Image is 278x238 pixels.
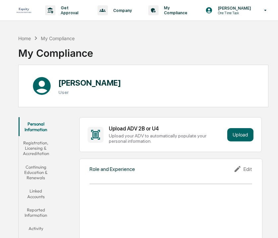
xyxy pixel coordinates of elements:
h3: User [58,90,121,95]
div: Role and Experience [90,166,135,172]
p: [PERSON_NAME] [213,6,254,11]
div: Upload ADV 2B or U4 [109,125,225,132]
h1: [PERSON_NAME] [58,78,121,88]
button: Registration, Licensing & Accreditation [19,136,53,160]
button: Linked Accounts [19,184,53,203]
div: My Compliance [18,42,93,59]
p: One Time Task [213,11,254,15]
p: Company [108,8,135,13]
div: My Compliance [41,36,75,41]
button: Continuing Education & Renewals [19,160,53,185]
button: Reported Information [19,203,53,222]
div: Home [18,36,31,41]
button: Upload [227,128,253,141]
button: Personal Information [19,117,53,136]
button: Activity [19,222,53,238]
p: Get Approval [55,5,85,15]
p: My Compliance [159,5,191,15]
img: logo [16,7,32,14]
div: Upload your ADV to automatically populate your personal information. [109,133,225,144]
div: Edit [234,165,252,173]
